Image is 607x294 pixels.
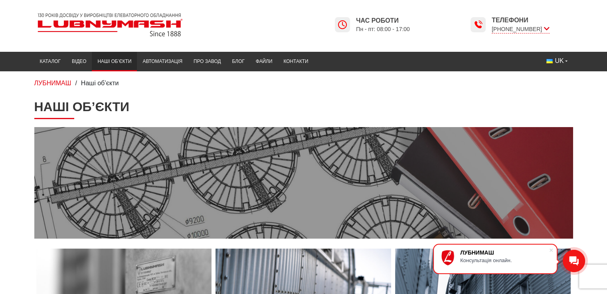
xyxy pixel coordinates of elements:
[188,54,226,69] a: Про завод
[34,80,71,86] a: ЛУБНИМАШ
[75,80,77,86] span: /
[460,249,549,256] div: ЛУБНИМАШ
[137,54,188,69] a: Автоматизація
[92,54,137,69] a: Наші об’єкти
[492,16,550,25] span: Телефони
[34,54,66,69] a: Каталог
[492,25,550,33] span: [PHONE_NUMBER]
[66,54,92,69] a: Відео
[81,80,119,86] span: Наші об’єкти
[278,54,314,69] a: Контакти
[546,59,553,63] img: Українська
[555,57,564,65] span: UK
[34,10,186,40] img: Lubnymash
[356,25,410,33] span: Пн - пт: 08:00 - 17:00
[356,16,410,25] span: Час роботи
[226,54,250,69] a: Блог
[34,99,573,119] h1: Наші об’єкти
[338,20,347,29] img: Lubnymash time icon
[250,54,278,69] a: Файли
[541,54,573,68] button: UK
[473,20,483,29] img: Lubnymash time icon
[460,257,549,263] div: Консультація онлайн.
